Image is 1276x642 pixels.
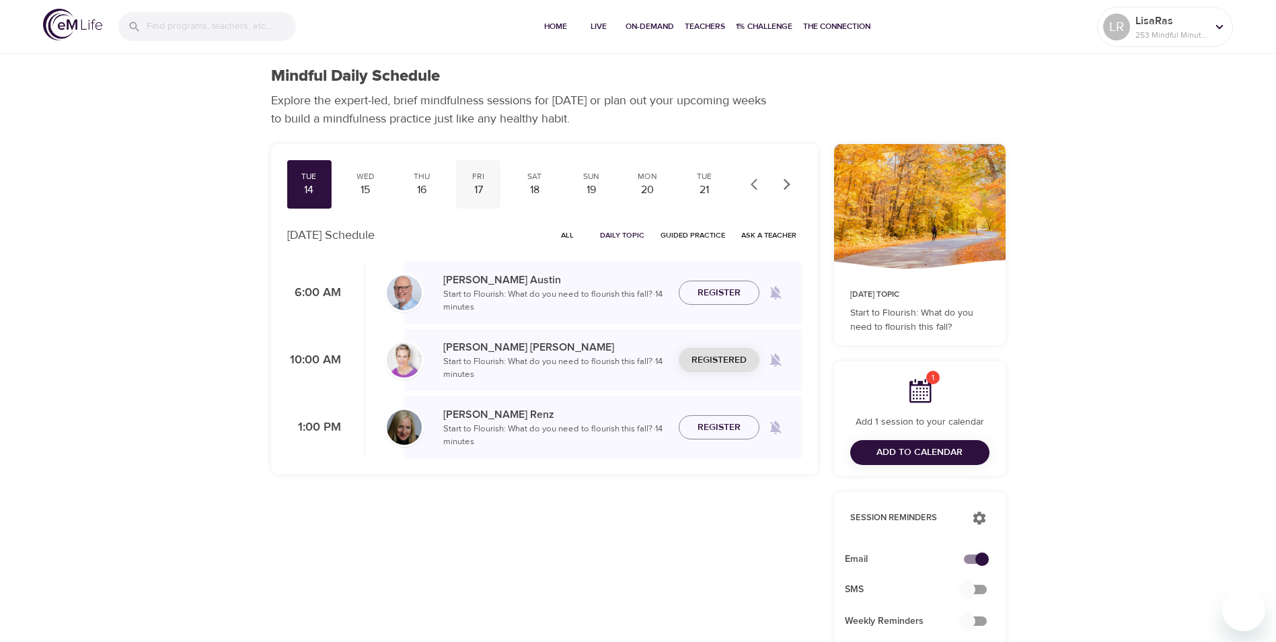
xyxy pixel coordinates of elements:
[287,419,341,437] p: 1:00 PM
[679,348,759,373] button: Registered
[461,171,495,182] div: Fri
[687,171,721,182] div: Tue
[539,20,572,34] span: Home
[926,371,940,384] span: 1
[679,415,759,440] button: Register
[850,306,989,334] p: Start to Flourish: What do you need to flourish this fall?
[443,288,668,314] p: Start to Flourish: What do you need to flourish this fall? · 14 minutes
[845,614,973,629] span: Weekly Reminders
[271,92,776,128] p: Explore the expert-led, brief mindfulness sessions for [DATE] or plan out your upcoming weeks to ...
[287,351,341,369] p: 10:00 AM
[387,410,422,445] img: Diane_Renz-min.jpg
[348,171,382,182] div: Wed
[271,67,440,86] h1: Mindful Daily Schedule
[293,171,326,182] div: Tue
[1103,13,1130,40] div: LR
[518,182,552,198] div: 18
[461,182,495,198] div: 17
[698,285,741,301] span: Register
[850,511,959,525] p: Session Reminders
[405,171,439,182] div: Thu
[685,20,725,34] span: Teachers
[736,225,802,246] button: Ask a Teacher
[850,415,989,429] p: Add 1 session to your calendar
[43,9,102,40] img: logo
[147,12,296,41] input: Find programs, teachers, etc...
[661,229,725,242] span: Guided Practice
[741,229,796,242] span: Ask a Teacher
[759,277,792,309] span: Remind me when a class goes live every Tuesday at 6:00 AM
[387,343,422,378] img: kellyb.jpg
[574,171,608,182] div: Sun
[443,423,668,449] p: Start to Flourish: What do you need to flourish this fall? · 14 minutes
[845,552,973,567] span: Email
[759,411,792,443] span: Remind me when a class goes live every Tuesday at 1:00 PM
[443,355,668,382] p: Start to Flourish: What do you need to flourish this fall? · 14 minutes
[803,20,870,34] span: The Connection
[293,182,326,198] div: 14
[583,20,615,34] span: Live
[287,284,341,302] p: 6:00 AM
[876,444,963,461] span: Add to Calendar
[546,225,589,246] button: All
[443,339,668,355] p: [PERSON_NAME] [PERSON_NAME]
[518,171,552,182] div: Sat
[845,583,973,597] span: SMS
[600,229,644,242] span: Daily Topic
[287,226,375,244] p: [DATE] Schedule
[626,20,674,34] span: On-Demand
[655,225,730,246] button: Guided Practice
[631,182,665,198] div: 20
[691,352,747,369] span: Registered
[1135,29,1207,41] p: 253 Mindful Minutes
[1135,13,1207,29] p: LisaRas
[387,275,422,310] img: Jim_Austin_Headshot_min.jpg
[850,440,989,465] button: Add to Calendar
[631,171,665,182] div: Mon
[850,289,989,301] p: [DATE] Topic
[698,419,741,436] span: Register
[443,406,668,423] p: [PERSON_NAME] Renz
[687,182,721,198] div: 21
[595,225,650,246] button: Daily Topic
[679,281,759,306] button: Register
[736,20,792,34] span: 1% Challenge
[443,272,668,288] p: [PERSON_NAME] Austin
[574,182,608,198] div: 19
[348,182,382,198] div: 15
[552,229,584,242] span: All
[405,182,439,198] div: 16
[1222,588,1265,631] iframe: Button to launch messaging window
